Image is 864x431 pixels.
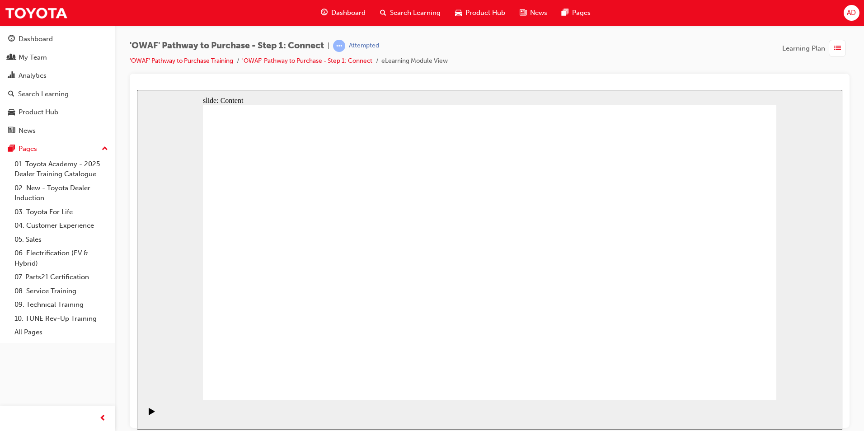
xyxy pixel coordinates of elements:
[373,4,448,22] a: search-iconSearch Learning
[5,318,20,333] button: Play (Ctrl+Alt+P)
[349,42,379,50] div: Attempted
[5,310,20,340] div: playback controls
[321,7,328,19] span: guage-icon
[390,8,441,18] span: Search Learning
[782,40,850,57] button: Learning Plan
[520,7,526,19] span: news-icon
[5,3,68,23] img: Trak
[19,107,58,117] div: Product Hub
[8,127,15,135] span: news-icon
[11,219,112,233] a: 04. Customer Experience
[8,72,15,80] span: chart-icon
[11,312,112,326] a: 10. TUNE Rev-Up Training
[11,233,112,247] a: 05. Sales
[11,181,112,205] a: 02. New - Toyota Dealer Induction
[130,57,233,65] a: 'OWAF' Pathway to Purchase Training
[11,246,112,270] a: 06. Electrification (EV & Hybrid)
[328,41,329,51] span: |
[530,8,547,18] span: News
[314,4,373,22] a: guage-iconDashboard
[465,8,505,18] span: Product Hub
[554,4,598,22] a: pages-iconPages
[102,143,108,155] span: up-icon
[562,7,568,19] span: pages-icon
[455,7,462,19] span: car-icon
[242,57,372,65] a: 'OWAF' Pathway to Purchase - Step 1: Connect
[4,141,112,157] button: Pages
[4,104,112,121] a: Product Hub
[11,284,112,298] a: 08. Service Training
[782,43,825,54] span: Learning Plan
[130,41,324,51] span: 'OWAF' Pathway to Purchase - Step 1: Connect
[834,43,841,54] span: list-icon
[380,7,386,19] span: search-icon
[4,29,112,141] button: DashboardMy TeamAnalyticsSearch LearningProduct HubNews
[18,89,69,99] div: Search Learning
[11,157,112,181] a: 01. Toyota Academy - 2025 Dealer Training Catalogue
[11,205,112,219] a: 03. Toyota For Life
[381,56,448,66] li: eLearning Module View
[8,90,14,98] span: search-icon
[19,70,47,81] div: Analytics
[19,144,37,154] div: Pages
[19,52,47,63] div: My Team
[11,325,112,339] a: All Pages
[331,8,366,18] span: Dashboard
[333,40,345,52] span: learningRecordVerb_ATTEMPT-icon
[11,298,112,312] a: 09. Technical Training
[19,34,53,44] div: Dashboard
[847,8,856,18] span: AD
[4,31,112,47] a: Dashboard
[4,49,112,66] a: My Team
[8,54,15,62] span: people-icon
[844,5,859,21] button: AD
[512,4,554,22] a: news-iconNews
[4,122,112,139] a: News
[4,67,112,84] a: Analytics
[4,86,112,103] a: Search Learning
[19,126,36,136] div: News
[8,35,15,43] span: guage-icon
[572,8,591,18] span: Pages
[448,4,512,22] a: car-iconProduct Hub
[11,270,112,284] a: 07. Parts21 Certification
[99,413,106,424] span: prev-icon
[8,145,15,153] span: pages-icon
[8,108,15,117] span: car-icon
